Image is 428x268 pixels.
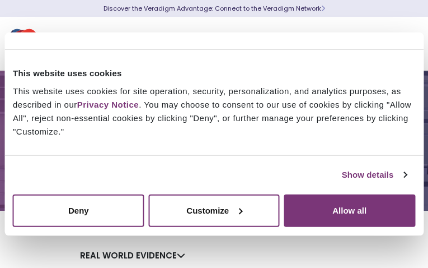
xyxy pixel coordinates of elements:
a: Discover the Veradigm Advantage: Connect to the Veradigm NetworkLearn More [104,4,325,13]
div: This website uses cookies for site operation, security, personalization, and analytics purposes, ... [13,84,415,138]
a: Privacy Notice [77,99,139,109]
button: Allow all [284,194,415,227]
span: Learn More [321,4,325,13]
button: Toggle Navigation Menu [394,29,411,58]
button: Deny [13,194,144,227]
div: This website uses cookies [13,67,415,80]
a: Show details [342,168,407,182]
a: Real World Evidence [80,249,185,261]
img: Veradigm logo [8,25,143,62]
button: Customize [148,194,280,227]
